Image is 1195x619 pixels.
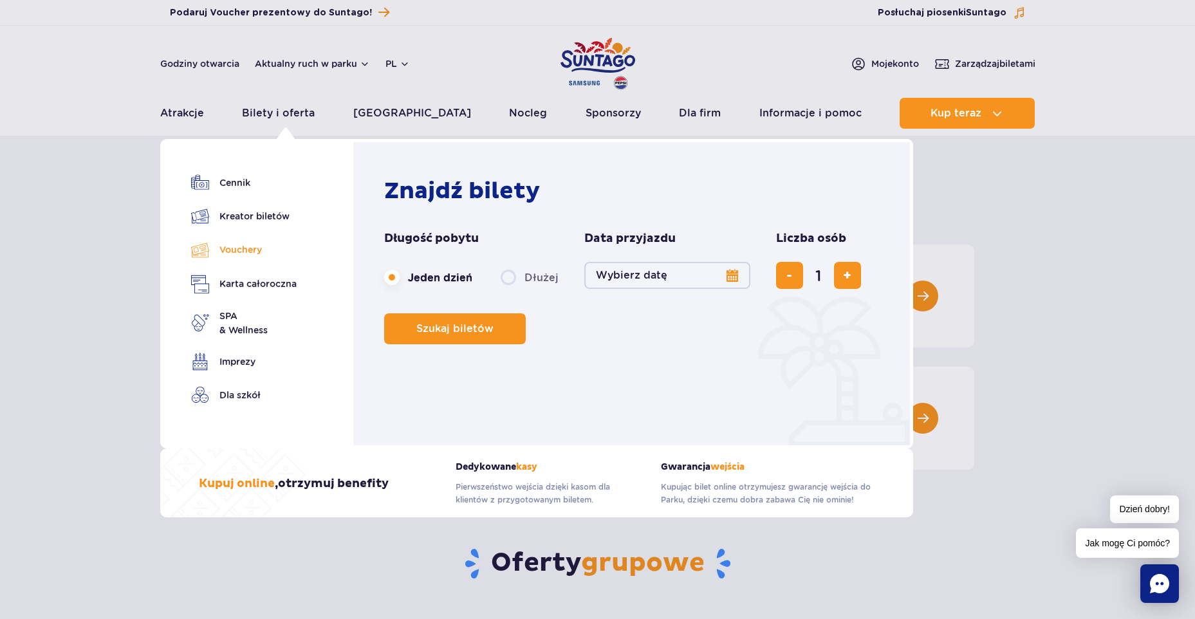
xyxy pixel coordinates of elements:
[661,461,875,472] strong: Gwarancja
[191,309,297,337] a: SPA& Wellness
[509,98,547,129] a: Nocleg
[1140,564,1179,603] div: Chat
[661,481,875,506] p: Kupując bilet online otrzymujesz gwarancję wejścia do Parku, dzięki czemu dobra zabawa Cię nie om...
[900,98,1035,129] button: Kup teraz
[199,476,389,492] h3: , otrzymuj benefity
[191,386,297,404] a: Dla szkół
[384,313,526,344] button: Szukaj biletów
[584,231,676,246] span: Data przyjazdu
[160,98,204,129] a: Atrakcje
[255,59,370,69] button: Aktualny ruch w parku
[242,98,315,129] a: Bilety i oferta
[776,231,846,246] span: Liczba osób
[416,323,494,335] span: Szukaj biletów
[384,231,885,344] form: Planowanie wizyty w Park of Poland
[385,57,410,70] button: pl
[384,264,472,291] label: Jeden dzień
[834,262,861,289] button: dodaj bilet
[776,262,803,289] button: usuń bilet
[955,57,1035,70] span: Zarządzaj biletami
[1110,495,1179,523] span: Dzień dobry!
[456,461,642,472] strong: Dedykowane
[710,461,745,472] span: wejścia
[759,98,862,129] a: Informacje i pomoc
[191,275,297,293] a: Karta całoroczna
[931,107,981,119] span: Kup teraz
[584,262,750,289] button: Wybierz datę
[160,57,239,70] a: Godziny otwarcia
[191,207,297,225] a: Kreator biletów
[384,231,479,246] span: Długość pobytu
[191,174,297,192] a: Cennik
[353,98,471,129] a: [GEOGRAPHIC_DATA]
[934,56,1035,71] a: Zarządzajbiletami
[851,56,919,71] a: Mojekonto
[219,309,268,337] span: SPA & Wellness
[501,264,559,291] label: Dłużej
[1076,528,1179,558] span: Jak mogę Ci pomóc?
[803,260,834,291] input: liczba biletów
[586,98,641,129] a: Sponsorzy
[871,57,919,70] span: Moje konto
[191,353,297,371] a: Imprezy
[384,177,885,205] h2: Znajdź bilety
[516,461,537,472] span: kasy
[191,241,297,259] a: Vouchery
[679,98,721,129] a: Dla firm
[199,476,275,491] span: Kupuj online
[456,481,642,506] p: Pierwszeństwo wejścia dzięki kasom dla klientów z przygotowanym biletem.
